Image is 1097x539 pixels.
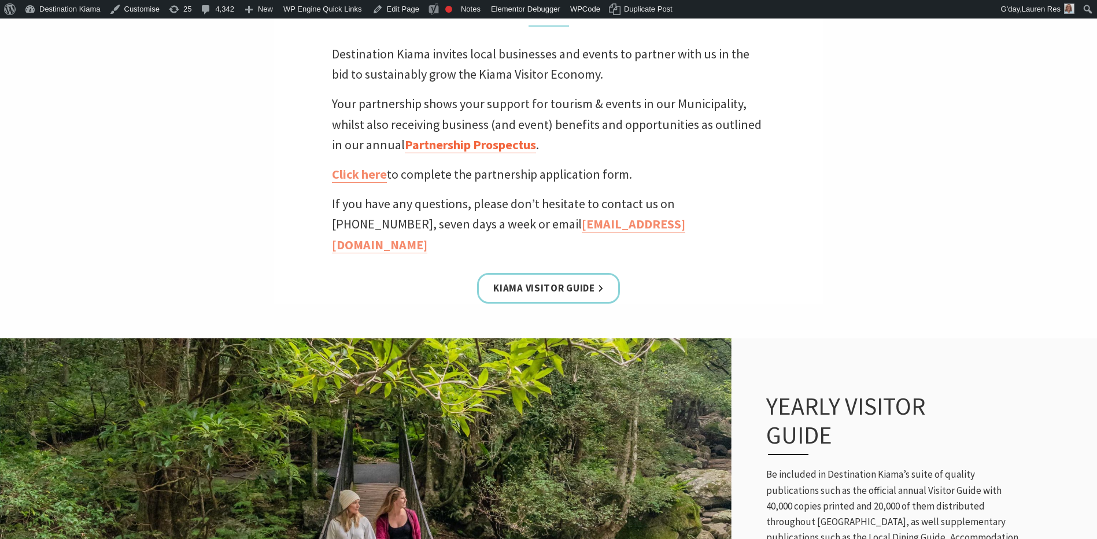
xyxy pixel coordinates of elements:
[445,6,452,13] div: Focus keyphrase not set
[405,136,536,153] a: Partnership Prospectus
[1022,5,1061,13] span: Lauren Res
[1064,3,1074,14] img: Res-lauren-square-150x150.jpg
[332,166,387,183] a: Click here
[332,164,766,184] p: to complete the partnership application form.
[332,194,766,255] p: If you have any questions, please don’t hesitate to contact us on [PHONE_NUMBER], seven days a we...
[766,392,995,456] h3: YEARLY VISITOR GUIDE
[332,44,766,84] p: Destination Kiama invites local businesses and events to partner with us in the bid to sustainabl...
[332,216,685,253] a: [EMAIL_ADDRESS][DOMAIN_NAME]
[477,273,619,304] a: Kiama Visitor Guide
[332,94,766,155] p: Your partnership shows your support for tourism & events in our Municipality, whilst also receivi...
